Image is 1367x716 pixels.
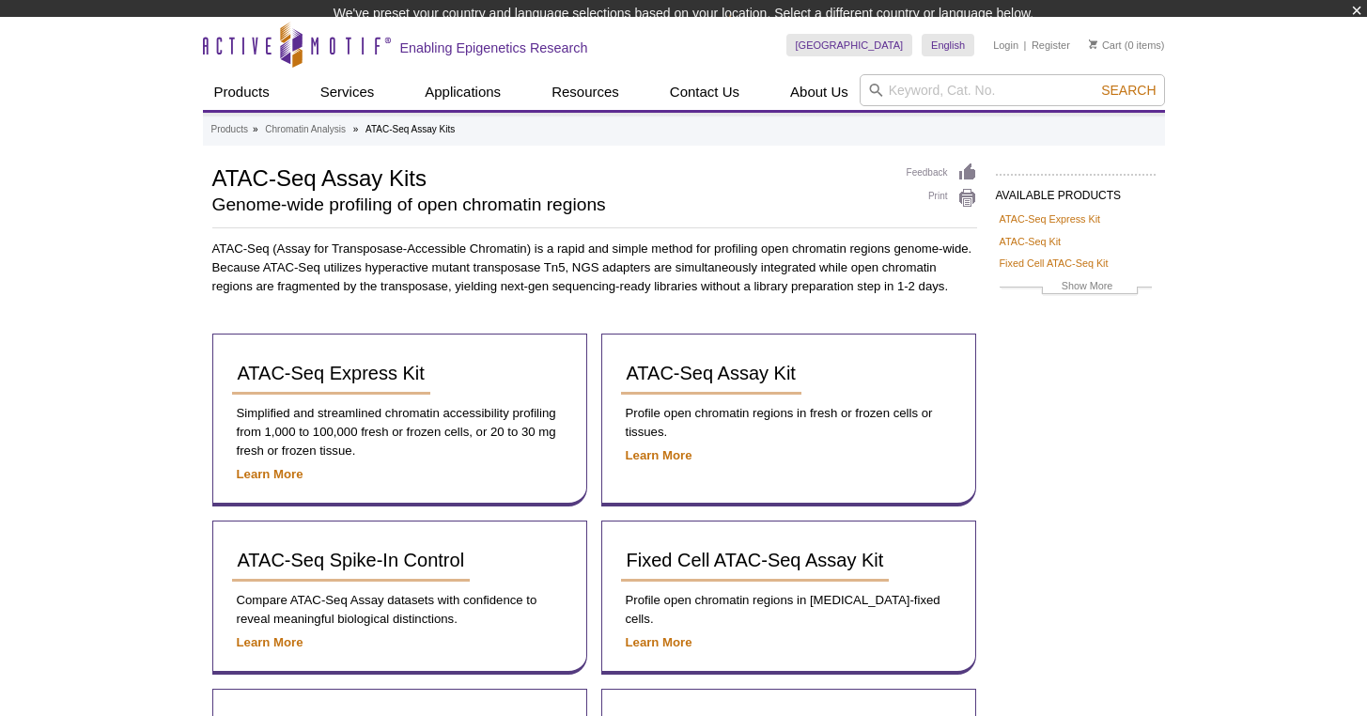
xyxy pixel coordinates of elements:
[413,74,512,110] a: Applications
[922,34,974,56] a: English
[621,404,956,442] p: Profile open chromatin regions in fresh or frozen cells or tissues.
[1089,39,1122,52] a: Cart
[860,74,1165,106] input: Keyword, Cat. No.
[621,591,956,629] p: Profile open chromatin regions in [MEDICAL_DATA]-fixed cells.
[1000,255,1109,272] a: Fixed Cell ATAC-Seq Kit
[203,74,281,110] a: Products
[232,353,430,395] a: ATAC-Seq Express Kit
[621,540,890,582] a: Fixed Cell ATAC-Seq Assay Kit
[993,39,1018,52] a: Login
[627,550,884,570] span: Fixed Cell ATAC-Seq Assay Kit
[212,240,977,296] p: ATAC-Seq (Assay for Transposase-Accessible Chromatin) is a rapid and simple method for profiling ...
[238,550,465,570] span: ATAC-Seq Spike-In Control
[232,591,567,629] p: Compare ATAC-Seq Assay datasets with confidence to reveal meaningful biological distinctions.
[1000,277,1152,299] a: Show More
[265,121,346,138] a: Chromatin Analysis
[626,635,692,649] a: Learn More
[365,124,455,134] li: ATAC-Seq Assay Kits
[400,39,588,56] h2: Enabling Epigenetics Research
[253,124,258,134] li: »
[729,14,779,58] img: Change Here
[621,353,801,395] a: ATAC-Seq Assay Kit
[309,74,386,110] a: Services
[353,124,359,134] li: »
[907,188,977,209] a: Print
[212,196,888,213] h2: Genome-wide profiling of open chromatin regions
[659,74,751,110] a: Contact Us
[786,34,913,56] a: [GEOGRAPHIC_DATA]
[211,121,248,138] a: Products
[232,404,567,460] p: Simplified and streamlined chromatin accessibility profiling from 1,000 to 100,000 fresh or froze...
[1000,233,1062,250] a: ATAC-Seq Kit
[1000,210,1101,227] a: ATAC-Seq Express Kit
[232,540,471,582] a: ATAC-Seq Spike-In Control
[1095,82,1161,99] button: Search
[238,363,425,383] span: ATAC-Seq Express Kit
[626,448,692,462] a: Learn More
[1024,34,1027,56] li: |
[779,74,860,110] a: About Us
[1101,83,1156,98] span: Search
[1089,39,1097,49] img: Your Cart
[627,363,796,383] span: ATAC-Seq Assay Kit
[540,74,630,110] a: Resources
[907,163,977,183] a: Feedback
[996,174,1156,208] h2: AVAILABLE PRODUCTS
[237,467,303,481] a: Learn More
[1032,39,1070,52] a: Register
[237,635,303,649] a: Learn More
[1089,34,1165,56] li: (0 items)
[212,163,888,191] h1: ATAC-Seq Assay Kits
